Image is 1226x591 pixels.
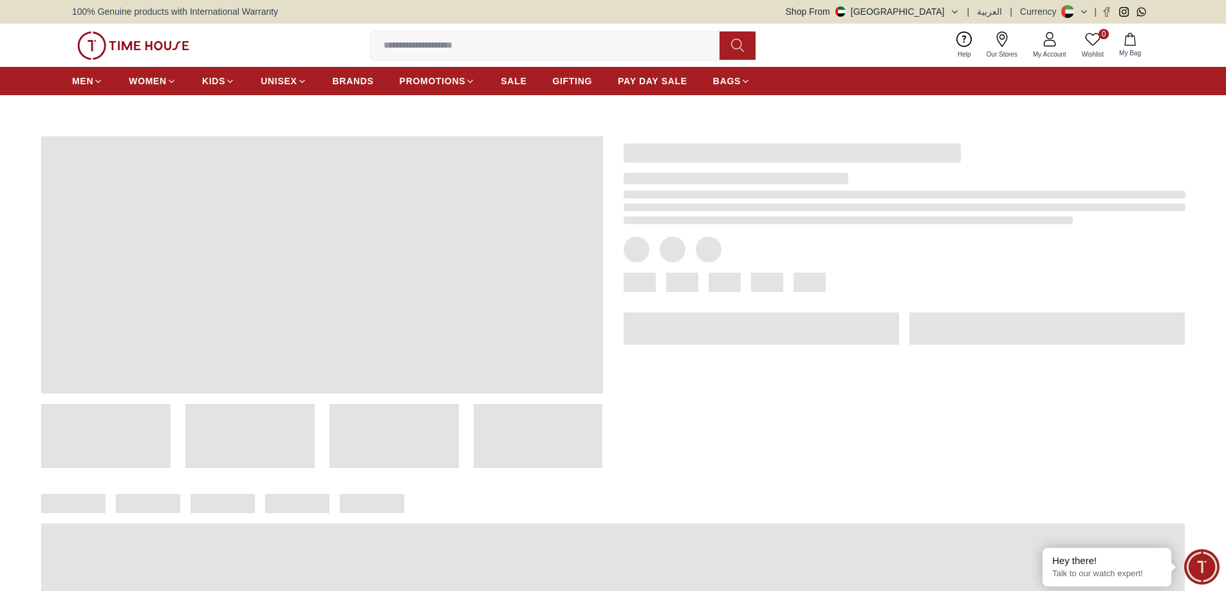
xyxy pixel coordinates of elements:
[202,69,235,93] a: KIDS
[952,50,976,59] span: Help
[1094,5,1097,18] span: |
[618,75,687,87] span: PAY DAY SALE
[129,69,176,93] a: WOMEN
[400,75,466,87] span: PROMOTIONS
[261,69,306,93] a: UNISEX
[1184,549,1220,585] div: Chat Widget
[202,75,225,87] span: KIDS
[618,69,687,93] a: PAY DAY SALE
[77,32,189,60] img: ...
[1137,7,1146,17] a: Whatsapp
[835,6,846,17] img: United Arab Emirates
[1102,7,1111,17] a: Facebook
[333,75,374,87] span: BRANDS
[552,75,592,87] span: GIFTING
[72,75,93,87] span: MEN
[977,5,1002,18] button: العربية
[1077,50,1109,59] span: Wishlist
[1099,29,1109,39] span: 0
[129,75,167,87] span: WOMEN
[501,69,526,93] a: SALE
[1028,50,1072,59] span: My Account
[1052,554,1162,567] div: Hey there!
[552,69,592,93] a: GIFTING
[72,69,103,93] a: MEN
[1020,5,1062,18] div: Currency
[72,5,278,18] span: 100% Genuine products with International Warranty
[1114,48,1146,58] span: My Bag
[713,69,750,93] a: BAGS
[967,5,970,18] span: |
[981,50,1023,59] span: Our Stores
[713,75,741,87] span: BAGS
[786,5,960,18] button: Shop From[GEOGRAPHIC_DATA]
[261,75,297,87] span: UNISEX
[1052,568,1162,579] p: Talk to our watch expert!
[950,29,979,62] a: Help
[501,75,526,87] span: SALE
[400,69,476,93] a: PROMOTIONS
[1010,5,1012,18] span: |
[1074,29,1111,62] a: 0Wishlist
[979,29,1025,62] a: Our Stores
[1111,30,1149,60] button: My Bag
[333,69,374,93] a: BRANDS
[1119,7,1129,17] a: Instagram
